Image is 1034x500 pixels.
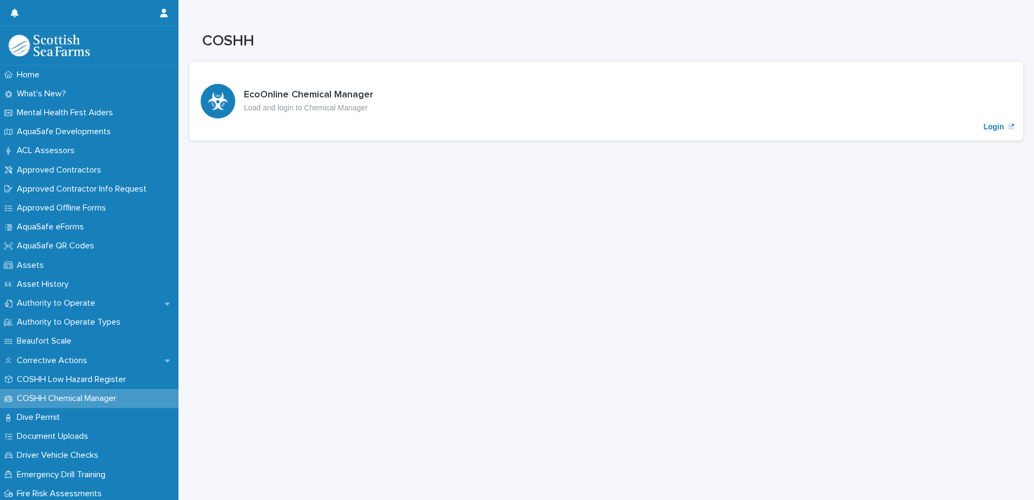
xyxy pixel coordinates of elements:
h1: COSHH [202,32,729,51]
p: Dive Permit [12,412,69,423]
p: Fire Risk Assessments [12,489,110,499]
img: bPIBxiqnSb2ggTQWdOVV [9,35,90,56]
p: What's New? [12,89,75,99]
p: Authority to Operate Types [12,317,129,327]
p: Approved Contractors [12,165,110,175]
p: Login [983,122,1004,131]
h3: EcoOnline Chemical Manager [244,89,373,101]
p: Mental Health First Aiders [12,108,122,118]
p: Document Uploads [12,431,97,442]
p: Assets [12,260,52,271]
p: Beaufort Scale [12,336,80,346]
p: Authority to Operate [12,298,104,308]
a: Login [189,62,1023,141]
p: COSHH Low Hazard Register [12,374,135,385]
p: AquaSafe eForms [12,222,92,232]
p: ACL Assessors [12,146,83,156]
p: Approved Offline Forms [12,203,115,213]
p: AquaSafe QR Codes [12,241,103,251]
p: COSHH Chemical Manager [12,393,125,404]
p: Approved Contractor Info Request [12,184,155,194]
p: Corrective Actions [12,356,96,366]
p: Load and login to Chemical Manager [244,103,373,113]
p: Asset History [12,279,77,290]
p: Home [12,70,48,80]
p: Emergency Drill Training [12,470,114,480]
p: Driver Vehicle Checks [12,450,107,460]
p: AquaSafe Developments [12,127,120,137]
